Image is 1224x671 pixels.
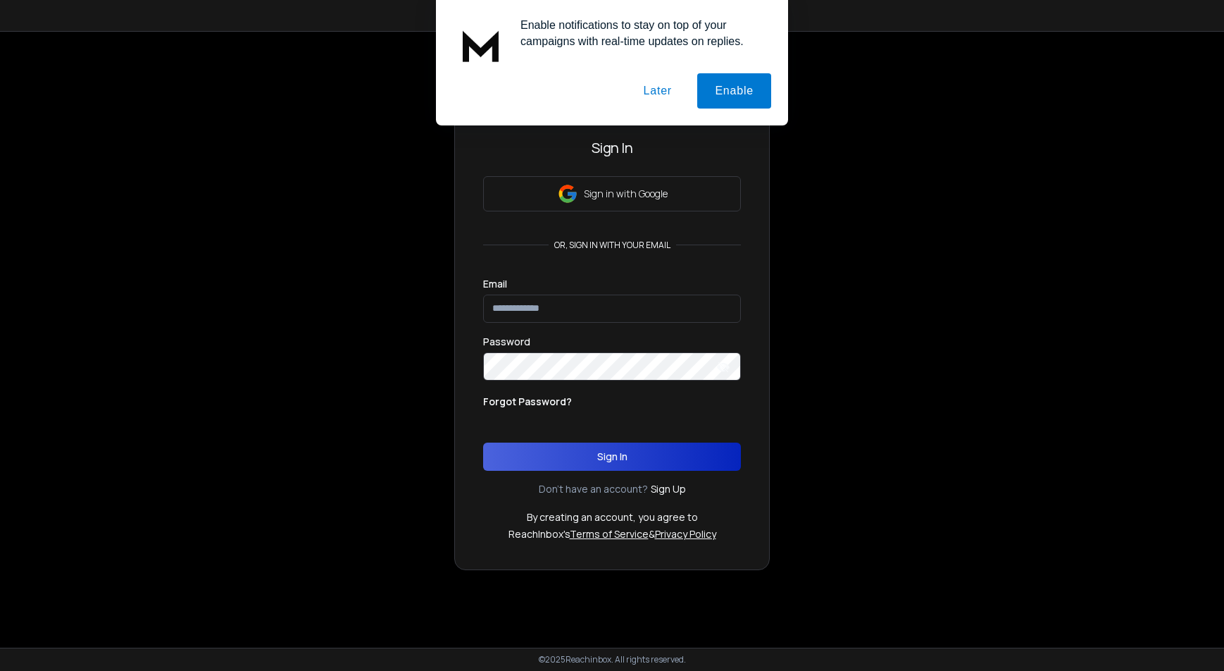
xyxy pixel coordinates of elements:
[509,17,771,49] div: Enable notifications to stay on top of your campaigns with real-time updates on replies.
[655,527,716,541] a: Privacy Policy
[508,527,716,541] p: ReachInbox's &
[483,395,572,409] p: Forgot Password?
[483,337,530,347] label: Password
[570,527,649,541] a: Terms of Service
[584,187,668,201] p: Sign in with Google
[483,138,741,158] h3: Sign In
[651,482,686,496] a: Sign Up
[483,279,507,289] label: Email
[453,17,509,73] img: notification icon
[527,510,698,524] p: By creating an account, you agree to
[539,482,648,496] p: Don't have an account?
[697,73,771,109] button: Enable
[625,73,689,109] button: Later
[539,654,686,665] p: © 2025 Reachinbox. All rights reserved.
[549,240,676,251] p: or, sign in with your email
[483,443,741,471] button: Sign In
[483,176,741,211] button: Sign in with Google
